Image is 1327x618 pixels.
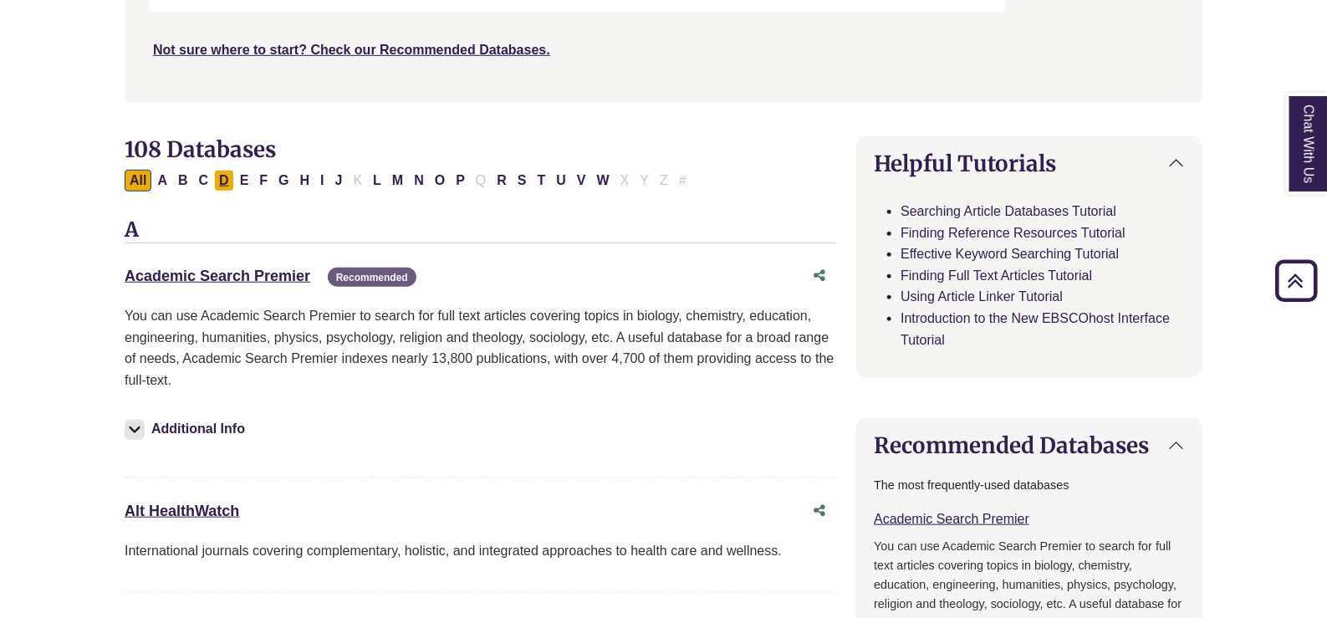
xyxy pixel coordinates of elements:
button: Additional Info [125,417,250,441]
button: Filter Results O [430,170,450,192]
a: Effective Keyword Searching Tutorial [901,247,1119,261]
button: Share this database [803,260,836,292]
button: Filter Results C [194,170,214,192]
a: Finding Full Text Articles Tutorial [901,268,1092,283]
button: Filter Results J [330,170,348,192]
a: Searching Article Databases Tutorial [901,204,1116,218]
div: Alpha-list to filter by first letter of database name [125,172,693,186]
button: Filter Results R [492,170,512,192]
a: Not sure where to start? Check our Recommended Databases. [153,43,550,57]
button: Filter Results G [273,170,293,192]
button: Filter Results E [235,170,254,192]
button: Filter Results H [295,170,315,192]
a: Using Article Linker Tutorial [901,289,1063,304]
a: Back to Top [1269,269,1323,292]
p: International journals covering complementary, holistic, and integrated approaches to health care... [125,540,836,562]
button: Filter Results U [552,170,572,192]
button: Filter Results P [451,170,470,192]
button: Filter Results N [409,170,429,192]
button: Filter Results D [214,170,234,192]
a: Introduction to the New EBSCOhost Interface Tutorial [901,311,1170,347]
button: Filter Results I [315,170,329,192]
span: Recommended [328,268,416,287]
button: All [125,170,151,192]
p: You can use Academic Search Premier to search for full text articles covering topics in biology, ... [125,305,836,391]
button: Filter Results B [173,170,193,192]
span: 108 Databases [125,135,276,163]
button: Share this database [803,495,836,527]
a: Finding Reference Resources Tutorial [901,226,1125,240]
button: Filter Results F [254,170,273,192]
p: The most frequently-used databases [874,476,1185,495]
button: Filter Results A [152,170,172,192]
a: Alt HealthWatch [125,503,239,519]
button: Recommended Databases [857,419,1202,472]
button: Filter Results W [592,170,615,192]
button: Filter Results S [513,170,532,192]
h3: A [125,218,836,243]
button: Filter Results M [387,170,408,192]
a: Academic Search Premier [125,268,310,284]
button: Filter Results T [533,170,551,192]
button: Filter Results V [572,170,591,192]
button: Filter Results L [368,170,386,192]
button: Helpful Tutorials [857,137,1202,190]
a: Academic Search Premier [874,512,1029,526]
